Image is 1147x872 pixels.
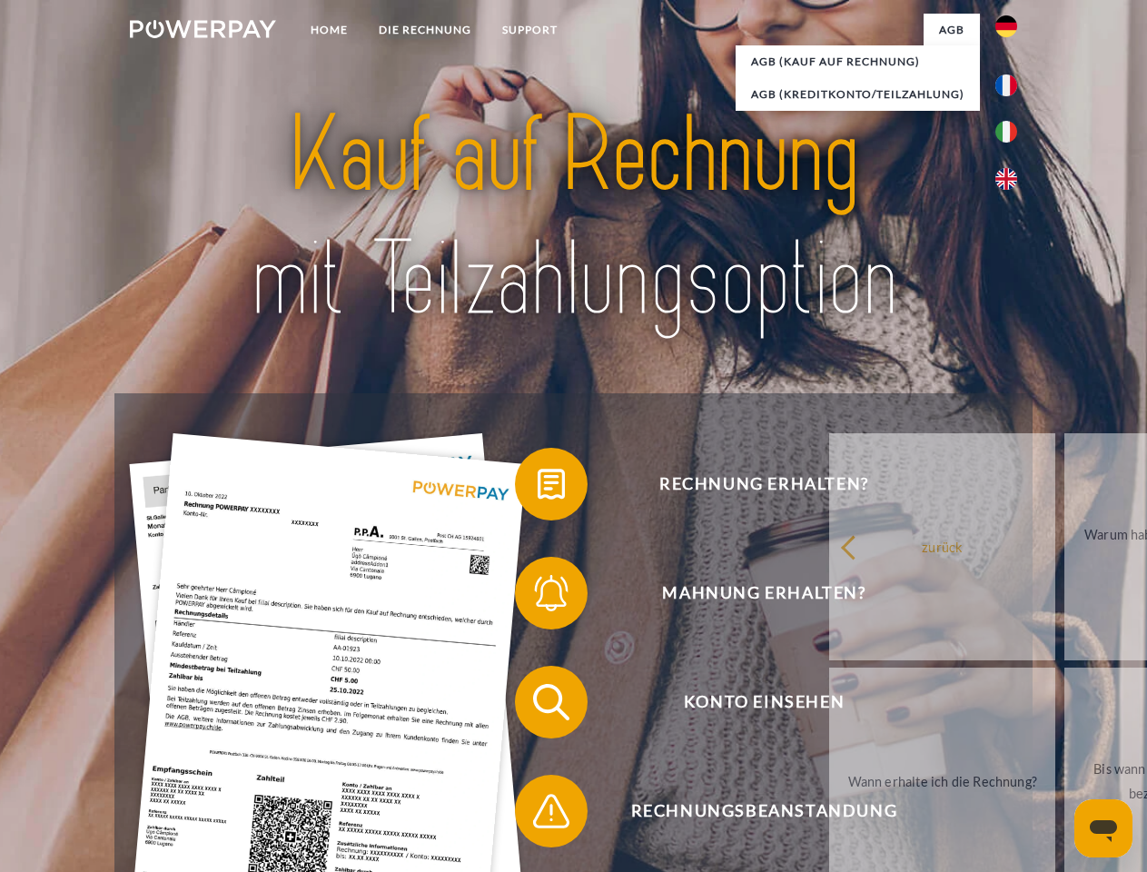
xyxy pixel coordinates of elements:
[541,557,986,629] span: Mahnung erhalten?
[541,666,986,738] span: Konto einsehen
[363,14,487,46] a: DIE RECHNUNG
[840,534,1044,559] div: zurück
[529,461,574,507] img: qb_bill.svg
[515,666,987,738] button: Konto einsehen
[541,775,986,847] span: Rechnungsbeanstandung
[924,14,980,46] a: agb
[995,121,1017,143] img: it
[515,775,987,847] button: Rechnungsbeanstandung
[995,168,1017,190] img: en
[736,78,980,111] a: AGB (Kreditkonto/Teilzahlung)
[130,20,276,38] img: logo-powerpay-white.svg
[515,557,987,629] button: Mahnung erhalten?
[173,87,974,348] img: title-powerpay_de.svg
[529,679,574,725] img: qb_search.svg
[529,788,574,834] img: qb_warning.svg
[1074,799,1132,857] iframe: Schaltfläche zum Öffnen des Messaging-Fensters
[295,14,363,46] a: Home
[995,15,1017,37] img: de
[529,570,574,616] img: qb_bell.svg
[541,448,986,520] span: Rechnung erhalten?
[995,74,1017,96] img: fr
[736,45,980,78] a: AGB (Kauf auf Rechnung)
[515,448,987,520] button: Rechnung erhalten?
[840,768,1044,793] div: Wann erhalte ich die Rechnung?
[487,14,573,46] a: SUPPORT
